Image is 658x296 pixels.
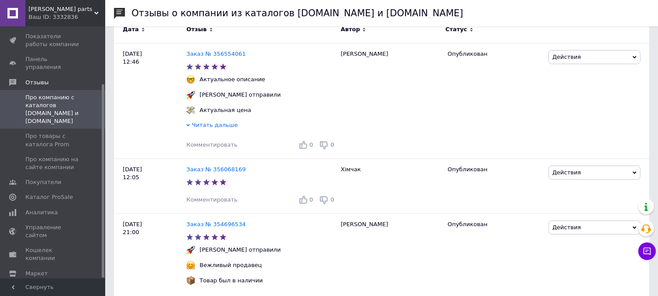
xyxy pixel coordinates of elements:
div: [PERSON_NAME] отправили [197,91,283,99]
div: Опубликован [448,50,542,58]
div: [DATE] 12:05 [114,159,186,214]
div: [DATE] 12:46 [114,43,186,159]
span: Управление сайтом [25,224,81,239]
span: Про товары с каталога Prom [25,132,81,148]
span: 0 [309,196,313,203]
span: Панель управления [25,55,81,71]
div: [PERSON_NAME] отправили [197,246,283,254]
button: Чат с покупателем [638,242,656,260]
span: Автор [341,25,360,33]
div: Хімчак [336,159,443,214]
span: 0 [309,141,313,148]
span: Маркет [25,270,48,278]
img: :money_with_wings: [186,106,195,115]
span: Действия [552,54,581,60]
span: Дата [123,25,139,33]
img: :rocket: [186,245,195,254]
span: 0 [331,196,334,203]
a: Заказ № 354696534 [186,221,245,227]
h1: Отзывы о компании из каталогов [DOMAIN_NAME] и [DOMAIN_NAME] [132,8,463,18]
div: Ваш ID: 3332836 [28,13,105,21]
div: Опубликован [448,220,542,228]
span: Отзыв [186,25,206,33]
span: Кошелек компании [25,246,81,262]
span: Покупатели [25,178,61,186]
span: Каталог ProSale [25,193,73,201]
span: Действия [552,169,581,176]
span: 0 [331,141,334,148]
span: Показатели работы компании [25,32,81,48]
span: Аналитика [25,209,58,217]
span: Отзывы [25,79,49,87]
span: Про компанию с каталогов [DOMAIN_NAME] и [DOMAIN_NAME] [25,94,81,126]
span: Комментировать [186,141,237,148]
span: Статус [445,25,467,33]
div: Комментировать [186,141,237,149]
img: :nerd_face: [186,75,195,84]
div: Читать дальше [186,121,336,131]
div: Актуальная цена [197,106,253,114]
span: Diana parts [28,5,94,13]
img: :rocket: [186,90,195,99]
a: Заказ № 356068169 [186,166,245,173]
img: :hugging_face: [186,261,195,270]
div: Актуальное описание [197,76,267,83]
a: Заказ № 356554061 [186,51,245,57]
div: Товар был в наличии [197,277,265,285]
div: [PERSON_NAME] [336,43,443,159]
span: Читать дальше [192,122,238,128]
div: Опубликован [448,166,542,173]
div: Вежливый продавец [197,261,264,269]
img: :package: [186,276,195,285]
span: Действия [552,224,581,231]
span: Про компанию на сайте компании [25,155,81,171]
span: Комментировать [186,196,237,203]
